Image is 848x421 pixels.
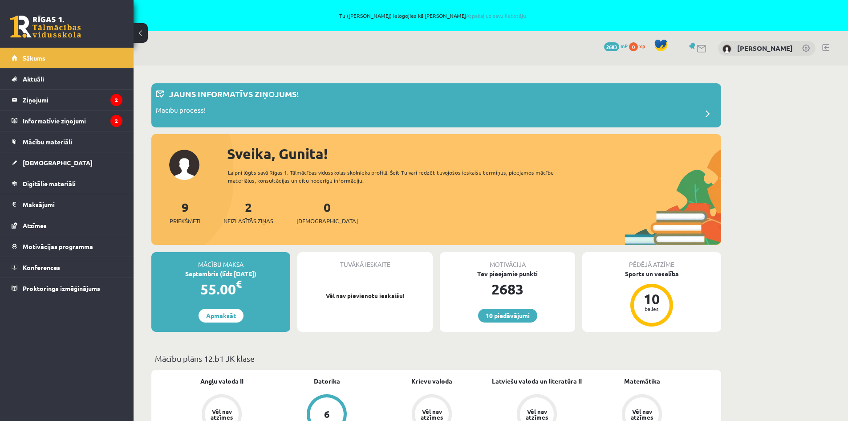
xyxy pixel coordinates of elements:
[411,376,452,386] a: Krievu valoda
[638,292,665,306] div: 10
[12,173,122,194] a: Digitālie materiāli
[12,69,122,89] a: Aktuāli
[23,242,93,250] span: Motivācijas programma
[227,143,721,164] div: Sveika, Gunita!
[12,194,122,215] a: Maksājumi
[199,309,243,323] a: Apmaksāt
[582,269,721,328] a: Sports un veselība 10 balles
[23,284,100,292] span: Proktoringa izmēģinājums
[629,409,654,420] div: Vēl nav atzīmes
[621,42,628,49] span: mP
[440,278,575,300] div: 2683
[639,42,645,49] span: xp
[170,217,200,225] span: Priekšmeti
[524,409,549,420] div: Vēl nav atzīmes
[12,152,122,173] a: [DEMOGRAPHIC_DATA]
[23,138,72,146] span: Mācību materiāli
[12,48,122,68] a: Sākums
[722,45,731,53] img: Gunita Juškeviča
[236,278,242,290] span: €
[23,90,122,110] legend: Ziņojumi
[12,257,122,278] a: Konferences
[582,269,721,278] div: Sports un veselība
[296,199,358,225] a: 0[DEMOGRAPHIC_DATA]
[23,159,93,167] span: [DEMOGRAPHIC_DATA]
[10,16,81,38] a: Rīgas 1. Tālmācības vidusskola
[604,42,619,51] span: 2683
[12,278,122,298] a: Proktoringa izmēģinājums
[170,199,200,225] a: 9Priekšmeti
[156,105,206,118] p: Mācību process!
[200,376,243,386] a: Angļu valoda II
[466,12,526,19] a: Atpakaļ uz savu lietotāju
[23,110,122,131] legend: Informatīvie ziņojumi
[638,306,665,311] div: balles
[102,13,763,18] span: Tu ([PERSON_NAME]) ielogojies kā [PERSON_NAME]
[624,376,660,386] a: Matemātika
[440,269,575,278] div: Tev pieejamie punkti
[419,409,444,420] div: Vēl nav atzīmes
[228,168,570,184] div: Laipni lūgts savā Rīgas 1. Tālmācības vidusskolas skolnieka profilā. Šeit Tu vari redzēt tuvojošo...
[324,409,330,419] div: 6
[23,221,47,229] span: Atzīmes
[12,236,122,257] a: Motivācijas programma
[604,42,628,49] a: 2683 mP
[12,90,122,110] a: Ziņojumi2
[151,252,290,269] div: Mācību maksa
[23,75,44,83] span: Aktuāli
[297,252,433,269] div: Tuvākā ieskaite
[23,54,45,62] span: Sākums
[440,252,575,269] div: Motivācija
[12,215,122,236] a: Atzīmes
[223,199,273,225] a: 2Neizlasītās ziņas
[23,263,60,271] span: Konferences
[23,194,122,215] legend: Maksājumi
[151,269,290,278] div: Septembris (līdz [DATE])
[156,88,717,123] a: Jauns informatīvs ziņojums! Mācību process!
[151,278,290,300] div: 55.00
[629,42,649,49] a: 0 xp
[12,110,122,131] a: Informatīvie ziņojumi2
[12,131,122,152] a: Mācību materiāli
[296,217,358,225] span: [DEMOGRAPHIC_DATA]
[302,291,428,300] p: Vēl nav pievienotu ieskaišu!
[492,376,582,386] a: Latviešu valoda un literatūra II
[110,115,122,127] i: 2
[737,44,793,53] a: [PERSON_NAME]
[169,88,299,100] p: Jauns informatīvs ziņojums!
[582,252,721,269] div: Pēdējā atzīme
[629,42,638,51] span: 0
[23,180,76,188] span: Digitālie materiāli
[209,409,234,420] div: Vēl nav atzīmes
[223,217,273,225] span: Neizlasītās ziņas
[155,352,718,364] p: Mācību plāns 12.b1 JK klase
[478,309,537,323] a: 10 piedāvājumi
[314,376,340,386] a: Datorika
[110,94,122,106] i: 2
